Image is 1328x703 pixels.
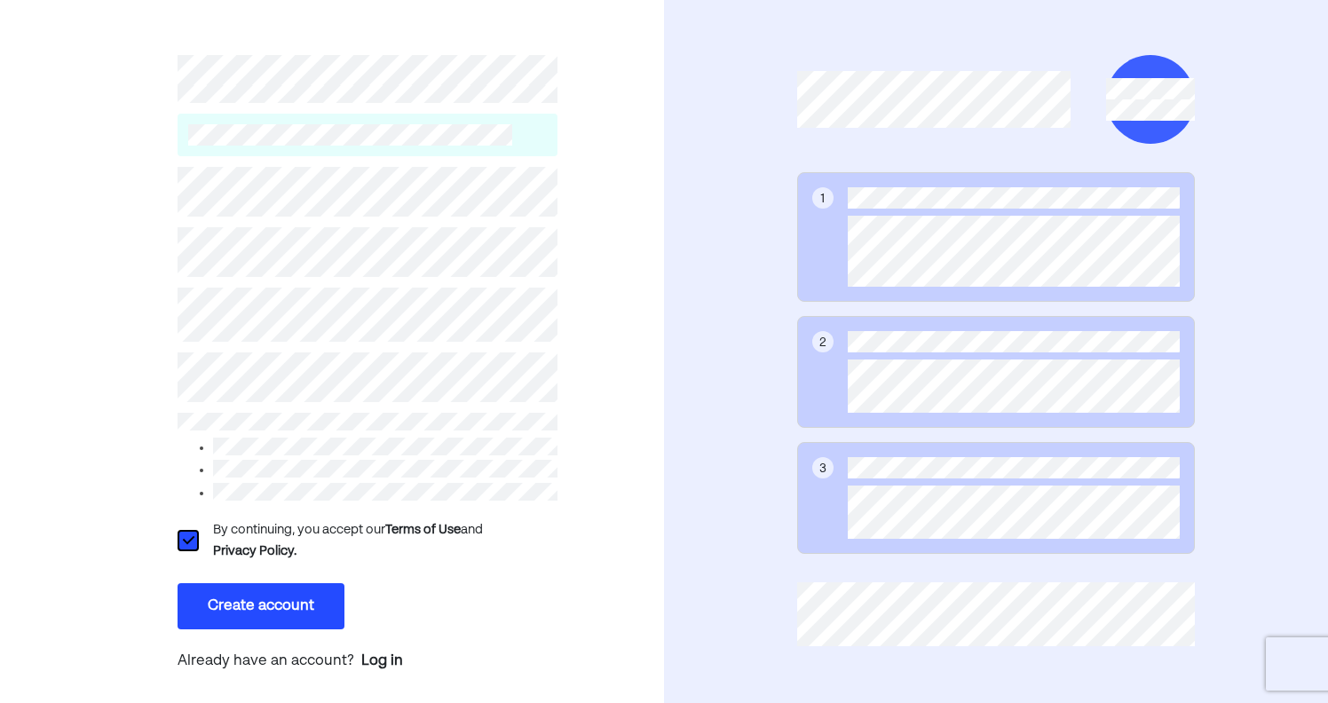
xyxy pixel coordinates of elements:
[178,651,558,674] p: Already have an account?
[385,519,461,541] div: Terms of Use
[213,541,296,562] div: Privacy Policy.
[819,459,826,478] div: 3
[178,583,344,629] button: Create account
[361,651,403,672] a: Log in
[213,519,558,562] div: By continuing, you accept our and
[177,530,198,551] div: L
[819,333,826,352] div: 2
[820,189,825,209] div: 1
